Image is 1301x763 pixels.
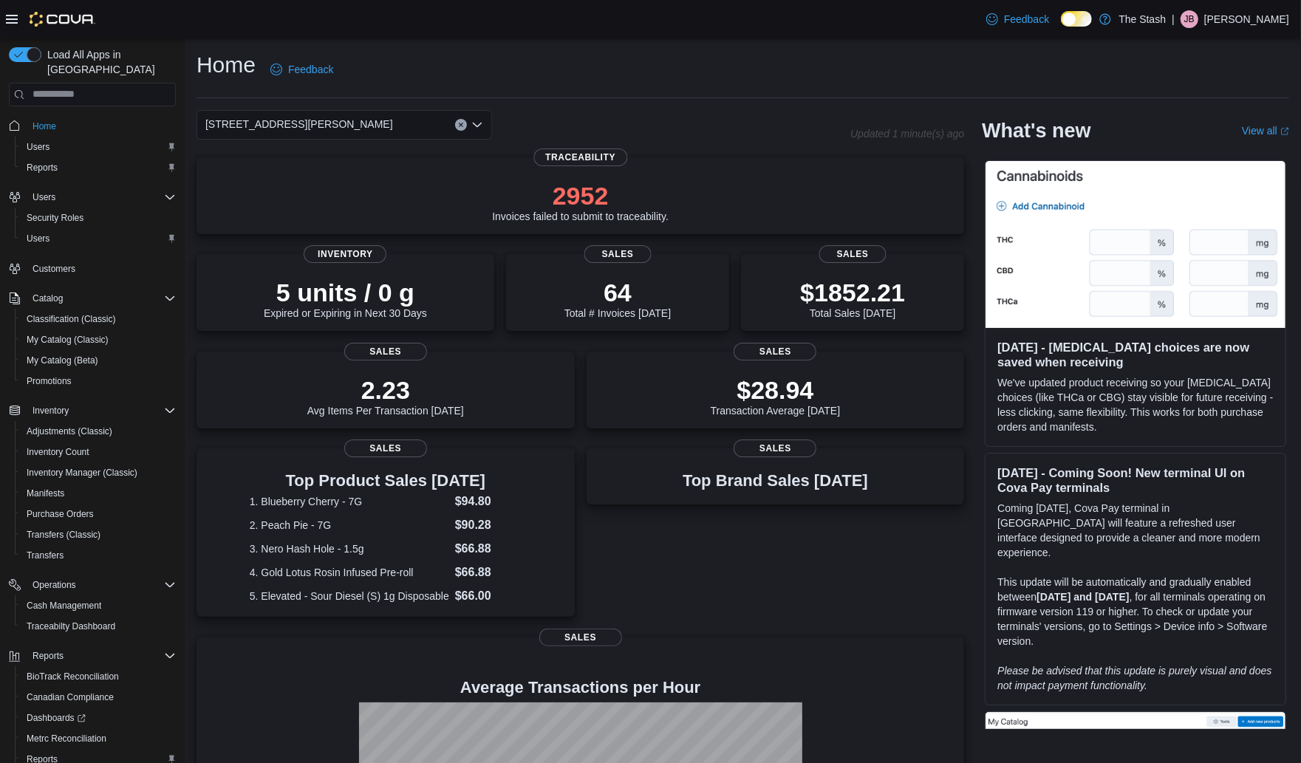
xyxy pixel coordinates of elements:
[1242,125,1289,137] a: View allExternal link
[21,688,120,706] a: Canadian Compliance
[33,191,55,203] span: Users
[3,400,182,421] button: Inventory
[800,278,905,307] p: $1852.21
[980,4,1055,34] a: Feedback
[21,331,176,349] span: My Catalog (Classic)
[21,709,176,727] span: Dashboards
[3,187,182,208] button: Users
[1204,10,1289,28] p: [PERSON_NAME]
[15,524,182,545] button: Transfers (Classic)
[21,505,176,523] span: Purchase Orders
[492,181,669,222] div: Invoices failed to submit to traceability.
[27,425,112,437] span: Adjustments (Classic)
[205,115,393,133] span: [STREET_ADDRESS][PERSON_NAME]
[27,529,100,541] span: Transfers (Classic)
[288,62,333,77] span: Feedback
[21,331,115,349] a: My Catalog (Classic)
[15,483,182,504] button: Manifests
[533,148,627,166] span: Traceability
[27,141,49,153] span: Users
[15,462,182,483] button: Inventory Manager (Classic)
[250,518,449,533] dt: 2. Peach Pie - 7G
[819,245,887,263] span: Sales
[15,228,182,249] button: Users
[27,290,69,307] button: Catalog
[33,405,69,417] span: Inventory
[21,310,176,328] span: Classification (Classic)
[27,260,81,278] a: Customers
[800,278,905,319] div: Total Sales [DATE]
[27,117,62,135] a: Home
[27,212,83,224] span: Security Roles
[15,616,182,637] button: Traceabilty Dashboard
[539,629,622,646] span: Sales
[21,505,100,523] a: Purchase Orders
[584,245,652,263] span: Sales
[197,50,256,80] h1: Home
[21,352,104,369] a: My Catalog (Beta)
[27,188,176,206] span: Users
[455,564,522,581] dd: $66.88
[21,372,78,390] a: Promotions
[3,575,182,595] button: Operations
[683,472,868,490] h3: Top Brand Sales [DATE]
[27,620,115,632] span: Traceabilty Dashboard
[344,439,427,457] span: Sales
[21,464,143,482] a: Inventory Manager (Classic)
[21,617,176,635] span: Traceabilty Dashboard
[27,402,75,420] button: Inventory
[21,526,176,544] span: Transfers (Classic)
[21,547,69,564] a: Transfers
[564,278,671,307] p: 64
[997,665,1271,691] em: Please be advised that this update is purely visual and does not impact payment functionality.
[27,313,116,325] span: Classification (Classic)
[1119,10,1166,28] p: The Stash
[27,233,49,244] span: Users
[21,159,176,177] span: Reports
[850,128,964,140] p: Updated 1 minute(s) ago
[33,292,63,304] span: Catalog
[208,679,952,697] h4: Average Transactions per Hour
[33,650,64,662] span: Reports
[21,526,106,544] a: Transfers (Classic)
[30,12,95,27] img: Cova
[1280,127,1289,136] svg: External link
[27,446,89,458] span: Inventory Count
[492,181,669,211] p: 2952
[344,343,427,360] span: Sales
[264,278,427,307] p: 5 units / 0 g
[21,310,122,328] a: Classification (Classic)
[1181,10,1198,28] div: Jeremy Briscoe
[21,138,55,156] a: Users
[711,375,841,405] p: $28.94
[27,355,98,366] span: My Catalog (Beta)
[33,579,76,591] span: Operations
[27,290,176,307] span: Catalog
[997,340,1274,369] h3: [DATE] - [MEDICAL_DATA] choices are now saved when receiving
[15,687,182,708] button: Canadian Compliance
[304,245,386,263] span: Inventory
[997,465,1274,495] h3: [DATE] - Coming Soon! New terminal UI on Cova Pay terminals
[21,138,176,156] span: Users
[27,691,114,703] span: Canadian Compliance
[27,671,119,682] span: BioTrack Reconciliation
[27,508,94,520] span: Purchase Orders
[264,55,339,84] a: Feedback
[27,375,72,387] span: Promotions
[21,485,176,502] span: Manifests
[27,647,176,665] span: Reports
[21,597,176,615] span: Cash Management
[455,119,467,131] button: Clear input
[21,422,118,440] a: Adjustments (Classic)
[250,472,522,490] h3: Top Product Sales [DATE]
[27,600,101,612] span: Cash Management
[997,575,1274,649] p: This update will be automatically and gradually enabled between , for all terminals operating on ...
[15,350,182,371] button: My Catalog (Beta)
[15,371,182,391] button: Promotions
[15,666,182,687] button: BioTrack Reconciliation
[41,47,176,77] span: Load All Apps in [GEOGRAPHIC_DATA]
[27,162,58,174] span: Reports
[27,576,82,594] button: Operations
[27,188,61,206] button: Users
[21,372,176,390] span: Promotions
